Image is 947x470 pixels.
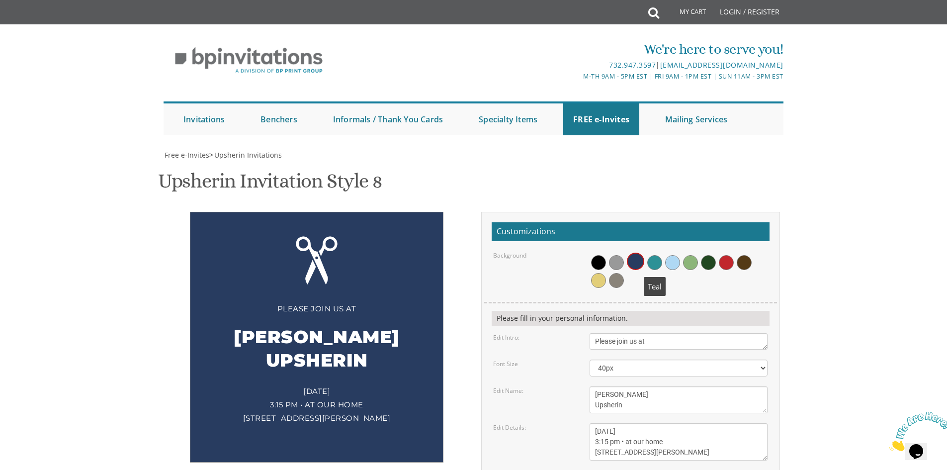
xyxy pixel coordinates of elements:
[173,103,235,135] a: Invitations
[209,150,282,160] span: >
[371,39,783,59] div: We're here to serve you!
[165,150,209,160] span: Free e-Invites
[210,384,423,425] div: [DATE] 3:15 pm • at our home [STREET_ADDRESS][PERSON_NAME]
[4,4,66,43] img: Chat attention grabber
[590,386,768,413] textarea: [PERSON_NAME]'s Upsherin
[660,60,783,70] a: [EMAIL_ADDRESS][DOMAIN_NAME]
[609,60,656,70] a: 732.947.3597
[164,40,334,81] img: BP Invitation Loft
[493,386,523,395] label: Edit Name:
[563,103,639,135] a: FREE e-Invites
[214,150,282,160] span: Upsherin Invitations
[210,302,423,315] div: Please join us at
[493,360,518,368] label: Font Size
[493,423,526,432] label: Edit Details:
[371,71,783,82] div: M-Th 9am - 5pm EST | Fri 9am - 1pm EST | Sun 11am - 3pm EST
[469,103,547,135] a: Specialty Items
[492,222,770,241] h2: Customizations
[251,103,307,135] a: Benchers
[590,333,768,350] textarea: Please join us at
[885,408,947,455] iframe: chat widget
[655,103,737,135] a: Mailing Services
[590,423,768,461] textarea: [DATE] 1:00 pm • at our home [STREET_ADDRESS] • [GEOGRAPHIC_DATA], [US_STATE]
[493,333,519,342] label: Edit Intro:
[164,150,209,160] a: Free e-Invites
[371,59,783,71] div: |
[492,311,770,326] div: Please fill in your personal information.
[158,170,382,199] h1: Upsherin Invitation Style 8
[323,103,453,135] a: Informals / Thank You Cards
[210,315,423,384] div: [PERSON_NAME] Upsherin
[213,150,282,160] a: Upsherin Invitations
[658,1,713,26] a: My Cart
[493,251,526,260] label: Background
